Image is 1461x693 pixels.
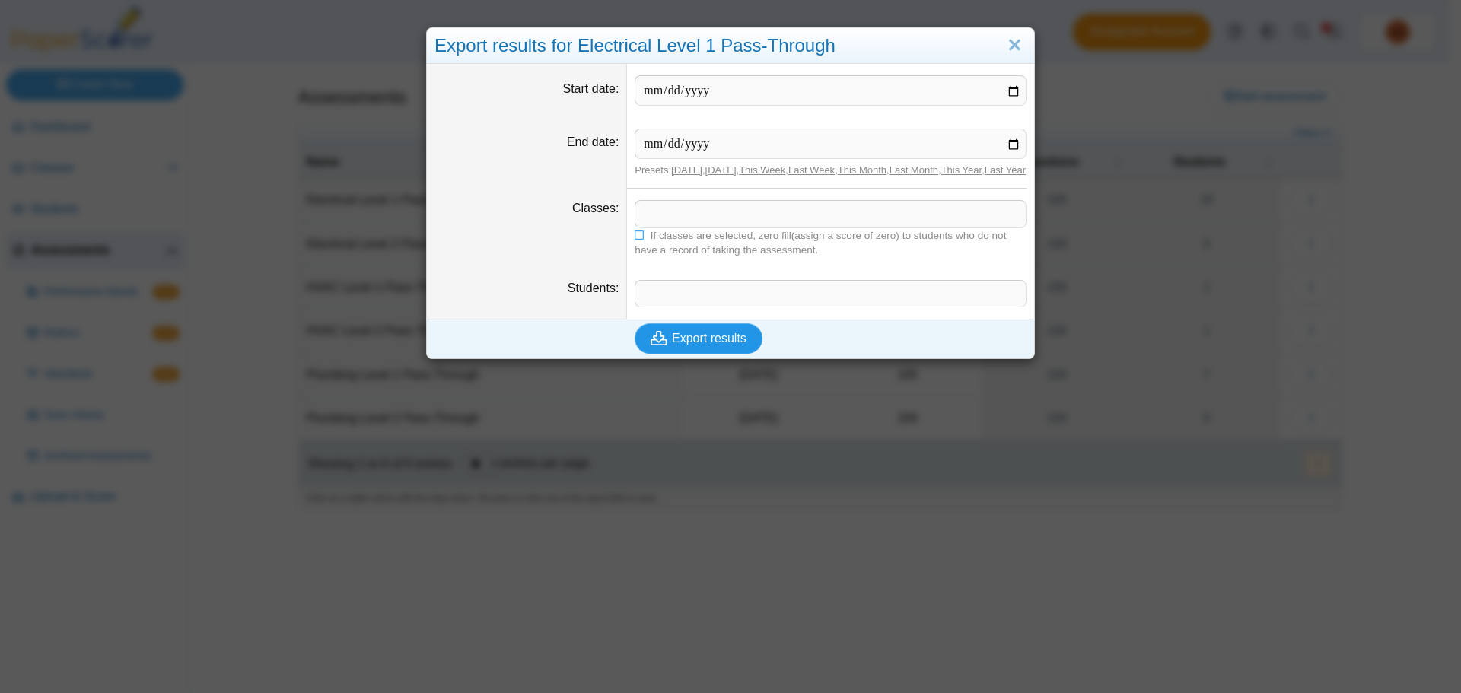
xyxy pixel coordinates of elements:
[568,281,619,294] label: Students
[671,164,702,176] a: [DATE]
[635,230,1006,256] span: If classes are selected, zero fill(assign a score of zero) to students who do not have a record o...
[563,82,619,95] label: Start date
[635,200,1027,227] tags: ​
[788,164,835,176] a: Last Week
[635,164,1027,177] div: Presets: , , , , , , ,
[427,28,1034,64] div: Export results for Electrical Level 1 Pass-Through
[941,164,982,176] a: This Year
[890,164,938,176] a: Last Month
[635,280,1027,307] tags: ​
[567,135,619,148] label: End date
[985,164,1026,176] a: Last Year
[672,332,746,345] span: Export results
[1003,33,1027,59] a: Close
[739,164,785,176] a: This Week
[838,164,886,176] a: This Month
[705,164,737,176] a: [DATE]
[572,202,619,215] label: Classes
[635,323,762,354] button: Export results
